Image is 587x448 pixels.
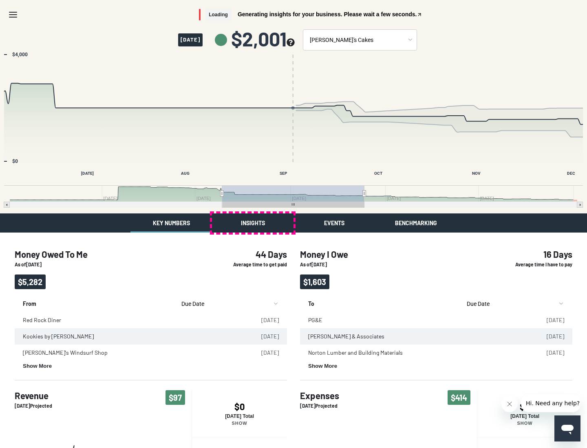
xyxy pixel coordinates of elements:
td: [DATE] [241,328,287,345]
td: Norton Lumber and Building Materials [300,345,527,361]
h4: $0 [192,401,287,412]
button: Benchmarking [375,213,457,233]
td: [DATE] [527,328,572,345]
button: see more about your cashflow projection [287,38,295,48]
iframe: Message from company [521,394,580,412]
p: Show [192,421,287,426]
text: $0 [12,158,18,164]
span: $2,001 [231,29,295,48]
button: Show More [23,363,52,369]
iframe: Button to launch messaging window [554,415,580,441]
p: Average time I have to pay [483,261,572,268]
text: OCT [374,171,382,176]
p: [DATE] Projected [300,402,339,409]
p: Average time to get paid [198,261,287,268]
td: [DATE] [527,312,572,328]
span: $97 [166,390,185,405]
h4: Money Owed To Me [15,249,185,259]
h4: $0 [477,401,572,412]
span: Loading [205,9,231,21]
h4: Money I Owe [300,249,470,259]
p: [DATE] Projected [15,402,52,409]
h4: 16 Days [483,249,572,259]
p: [DATE] Total [477,413,572,419]
p: As of [DATE] [15,261,185,268]
p: [DATE] Total [192,413,287,419]
p: From [23,296,170,308]
button: $0[DATE] TotalShow [477,390,572,437]
svg: Menu [8,10,18,20]
td: [DATE] [241,345,287,361]
h4: Expenses [300,390,339,401]
button: Events [293,213,375,233]
text: NOV [472,171,481,176]
span: $1,603 [300,275,329,289]
td: [DATE] [241,312,287,328]
span: [DATE] [178,33,203,46]
td: [PERSON_NAME]'s Windsurf Shop [15,345,241,361]
button: sort by [178,296,279,312]
button: sort by [463,296,564,312]
button: $0[DATE] TotalShow [192,390,287,437]
td: Red Rock Diner [15,312,241,328]
text: SEP [280,171,287,176]
text: [DATE] [81,171,94,176]
td: PG&E [300,312,527,328]
button: Key Numbers [130,213,212,233]
button: LoadingGenerating insights for your business. Please wait a few seconds. [199,9,422,21]
td: [DATE] [527,345,572,361]
span: $5,282 [15,275,46,289]
span: $414 [448,390,470,405]
button: Insights [212,213,293,233]
h4: 44 Days [198,249,287,259]
text: DEC [567,171,575,176]
text: AUG [181,171,190,176]
p: Show [477,421,572,426]
p: As of [DATE] [300,261,470,268]
h4: Revenue [15,390,52,401]
iframe: Close message [501,396,518,412]
span: Generating insights for your business. Please wait a few seconds. [238,11,417,17]
td: Kookies by [PERSON_NAME] [15,328,241,345]
p: To [308,296,455,308]
td: [PERSON_NAME] & Associates [300,328,527,345]
text: $4,000 [12,52,28,57]
button: Show More [308,363,337,369]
